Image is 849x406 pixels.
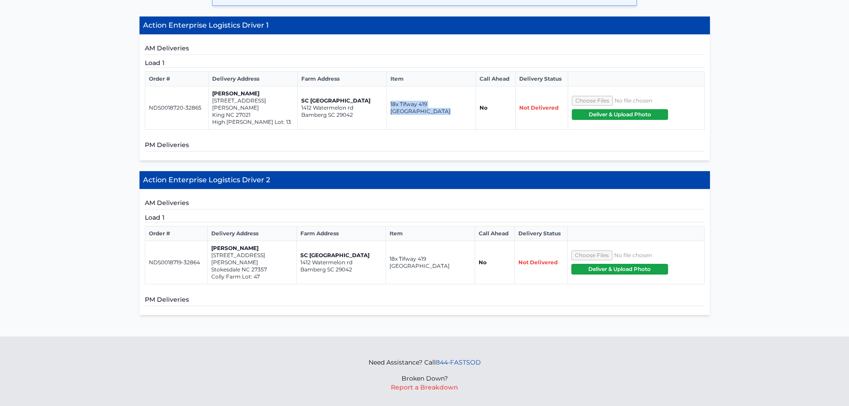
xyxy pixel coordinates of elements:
[386,226,475,241] th: Item
[572,109,668,120] button: Deliver & Upload Photo
[145,44,705,55] h5: AM Deliveries
[298,72,387,86] th: Farm Address
[212,111,294,119] p: King NC 27021
[211,266,293,273] p: Stokesdale NC 27357
[386,241,475,284] td: 18x Tifway 419 [GEOGRAPHIC_DATA]
[145,72,209,86] th: Order #
[207,226,296,241] th: Delivery Address
[145,140,705,152] h5: PM Deliveries
[296,226,386,241] th: Farm Address
[212,97,294,111] p: [STREET_ADDRESS][PERSON_NAME]
[479,259,487,266] strong: No
[300,259,382,266] p: 1412 Watermelon rd
[212,90,294,97] p: [PERSON_NAME]
[212,119,294,126] p: High [PERSON_NAME] Lot: 13
[211,252,293,266] p: [STREET_ADDRESS][PERSON_NAME]
[145,226,207,241] th: Order #
[475,226,514,241] th: Call Ahead
[145,295,705,306] h5: PM Deliveries
[369,374,481,383] p: Broken Down?
[145,198,705,209] h5: AM Deliveries
[149,259,204,266] p: NDS0018719-32864
[211,245,293,252] p: [PERSON_NAME]
[571,264,668,275] button: Deliver & Upload Photo
[145,58,705,68] h5: Load 1
[211,273,293,280] p: Colly Farm Lot: 47
[209,72,298,86] th: Delivery Address
[300,266,382,273] p: Bamberg SC 29042
[301,97,383,104] p: SC [GEOGRAPHIC_DATA]
[514,226,567,241] th: Delivery Status
[145,213,705,222] h5: Load 1
[369,358,481,367] p: Need Assistance? Call
[387,72,476,86] th: Item
[480,104,488,111] strong: No
[300,252,382,259] p: SC [GEOGRAPHIC_DATA]
[515,72,568,86] th: Delivery Status
[476,72,516,86] th: Call Ahead
[436,358,481,366] a: 844-FASTSOD
[391,383,458,392] button: Report a Breakdown
[301,111,383,119] p: Bamberg SC 29042
[139,171,710,189] h4: Action Enterprise Logistics Driver 2
[387,86,476,130] td: 18x Tifway 419 [GEOGRAPHIC_DATA]
[149,104,205,111] p: NDS0018720-32865
[519,104,558,111] span: Not Delivered
[518,259,558,266] span: Not Delivered
[139,16,710,35] h4: Action Enterprise Logistics Driver 1
[301,104,383,111] p: 1412 Watermelon rd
